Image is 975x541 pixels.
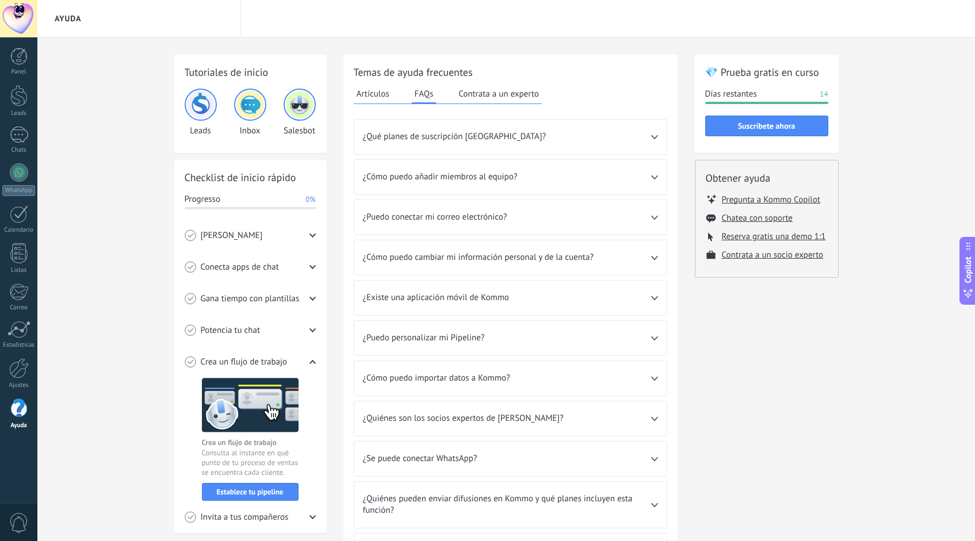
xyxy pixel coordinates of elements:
span: Crea un flujo de trabajo [202,438,277,447]
span: Progresso [185,194,220,205]
div: WhatsApp [2,185,35,196]
div: ¿Cómo puedo añadir miembros al equipo? [354,159,667,195]
span: Conecta apps de chat [201,262,279,273]
button: Contrata a un experto [456,85,541,102]
span: Consulta al instante en qué punto de tu proceso de ventas se encuentra cada cliente. [202,448,299,477]
button: Artículos [354,85,392,102]
span: Días restantes [705,89,757,100]
span: Crea un flujo de trabajo [201,356,288,368]
div: Ajustes [2,382,36,389]
span: ¿Quiénes son los socios expertos de [PERSON_NAME]? [363,413,651,424]
span: ¿Quiénes pueden enviar difusiones en Kommo y qué planes incluyen esta función? [363,493,651,516]
button: Pregunta a Kommo Copilot [722,194,820,205]
span: Gana tiempo con plantillas [201,293,300,305]
h2: Obtener ayuda [706,171,828,185]
h2: 💎 Prueba gratis en curso [705,65,828,79]
div: ¿Puedo conectar mi correo electrónico? [354,199,667,235]
img: create a workflow image [202,378,299,432]
div: Inbox [234,89,266,136]
span: Invita a tus compañeros [201,512,289,523]
span: [PERSON_NAME] [201,230,263,241]
div: ¿Cómo puedo importar datos a Kommo? [354,360,667,396]
div: Calendario [2,227,36,234]
div: Ayuda [2,422,36,429]
div: Panel [2,68,36,76]
h2: Tutoriales de inicio [185,65,316,79]
div: ¿Cómo puedo cambiar mi información personal y de la cuenta? [354,240,667,275]
div: Listas [2,267,36,274]
button: FAQs [412,85,437,104]
div: ¿Se puede conectar WhatsApp? [354,441,667,477]
button: Suscríbete ahora [705,116,828,136]
span: ¿Existe una aplicación móvil de Kommo [363,292,651,304]
div: ¿Quiénes son los socios expertos de [PERSON_NAME]? [354,401,667,436]
span: ¿Cómo puedo importar datos a Kommo? [363,373,651,384]
h2: Temas de ayuda frecuentes [354,65,667,79]
div: ¿Existe una aplicación móvil de Kommo [354,280,667,316]
span: ¿Puedo personalizar mi Pipeline? [363,332,651,344]
div: ¿Puedo personalizar mi Pipeline? [354,320,667,356]
span: ¿Se puede conectar WhatsApp? [363,453,651,465]
button: Chatea con soporte [722,213,793,224]
span: ¿Cómo puedo añadir miembros al equipo? [363,171,651,183]
span: Copilot [962,256,974,283]
div: ¿Quiénes pueden enviar difusiones en Kommo y qué planes incluyen esta función? [354,481,667,528]
span: Suscríbete ahora [738,122,796,130]
span: ¿Qué planes de suscripción [GEOGRAPHIC_DATA]? [363,131,651,143]
div: Leads [2,110,36,117]
span: 0% [305,194,315,205]
div: Correo [2,304,36,312]
span: Potencia tu chat [201,325,261,336]
button: Establece tu pipeline [202,483,299,501]
div: Salesbot [284,89,316,136]
button: Reserva gratis una demo 1:1 [722,231,826,242]
span: 14 [820,89,828,100]
span: ¿Cómo puedo cambiar mi información personal y de la cuenta? [363,252,651,263]
span: Establece tu pipeline [217,488,284,496]
div: ¿Qué planes de suscripción [GEOGRAPHIC_DATA]? [354,119,667,155]
h2: Checklist de inicio rápido [185,170,316,185]
span: ¿Puedo conectar mi correo electrónico? [363,212,651,223]
button: Contrata a un socio experto [722,250,824,260]
div: Leads [185,89,217,136]
div: Estadísticas [2,342,36,349]
div: Chats [2,147,36,154]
